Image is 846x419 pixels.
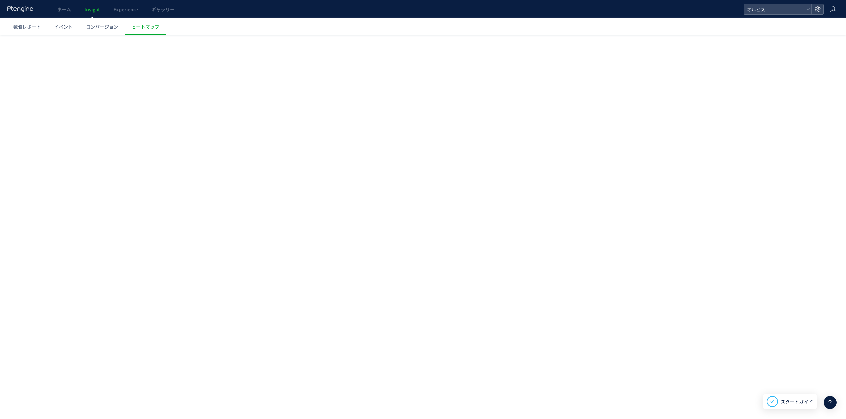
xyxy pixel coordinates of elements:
[113,6,138,13] span: Experience
[13,23,41,30] span: 数値レポート
[57,6,71,13] span: ホーム
[86,23,118,30] span: コンバージョン
[54,23,73,30] span: イベント
[132,23,159,30] span: ヒートマップ
[151,6,174,13] span: ギャラリー
[84,6,100,13] span: Insight
[781,398,813,405] span: スタートガイド
[745,4,804,14] span: オルビス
